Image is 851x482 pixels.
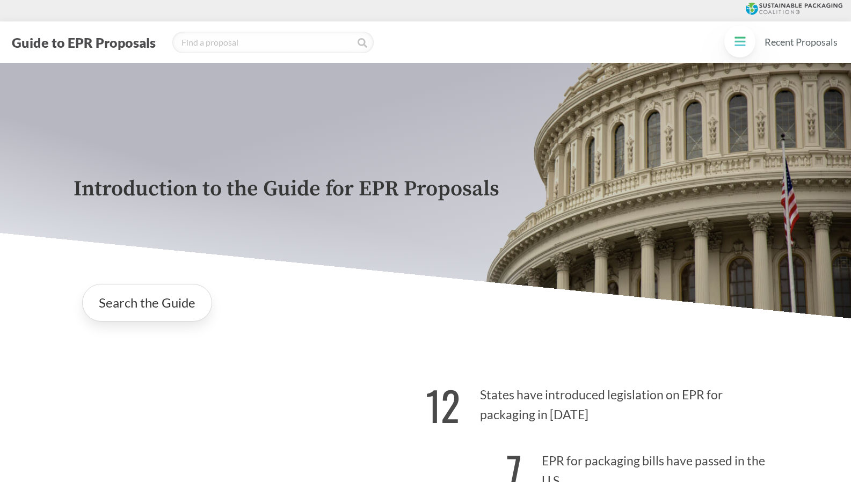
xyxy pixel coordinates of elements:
button: Guide to EPR Proposals [9,34,159,51]
input: Find a proposal [172,32,374,53]
strong: 12 [426,375,460,435]
a: Search the Guide [82,284,212,322]
a: Recent Proposals [760,30,842,54]
p: Introduction to the Guide for EPR Proposals [74,177,778,201]
p: States have introduced legislation on EPR for packaging in [DATE] [426,369,778,435]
